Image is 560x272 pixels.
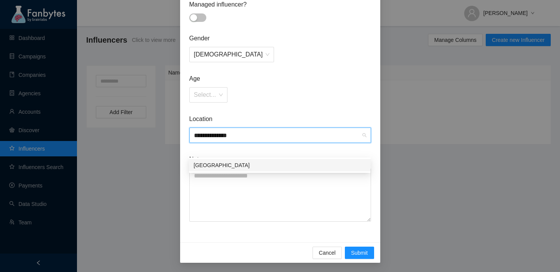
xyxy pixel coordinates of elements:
span: Age [189,74,371,83]
div: United Kingdom [189,159,371,171]
span: Submit [351,249,368,257]
button: Submit [345,247,374,259]
span: Location [189,114,371,124]
span: Gender [189,33,371,43]
span: Cancel [319,249,336,257]
span: Female [194,47,270,62]
span: Note [189,154,371,164]
div: [GEOGRAPHIC_DATA] [194,161,366,169]
button: Cancel [313,247,342,259]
